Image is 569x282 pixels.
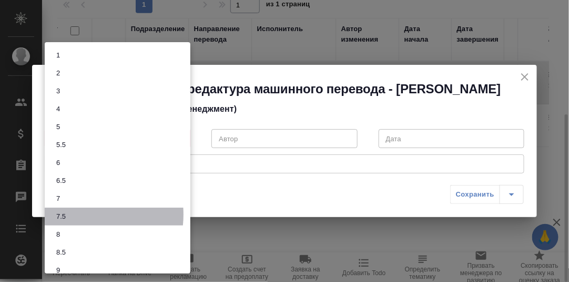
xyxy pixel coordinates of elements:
[53,85,63,97] button: 3
[53,175,69,187] button: 6.5
[53,157,63,169] button: 6
[53,193,63,205] button: 7
[53,121,63,133] button: 5
[53,139,69,151] button: 5.5
[53,67,63,79] button: 2
[53,50,63,61] button: 1
[53,211,69,222] button: 7.5
[53,247,69,258] button: 8.5
[53,229,63,240] button: 8
[53,103,63,115] button: 4
[53,265,63,276] button: 9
